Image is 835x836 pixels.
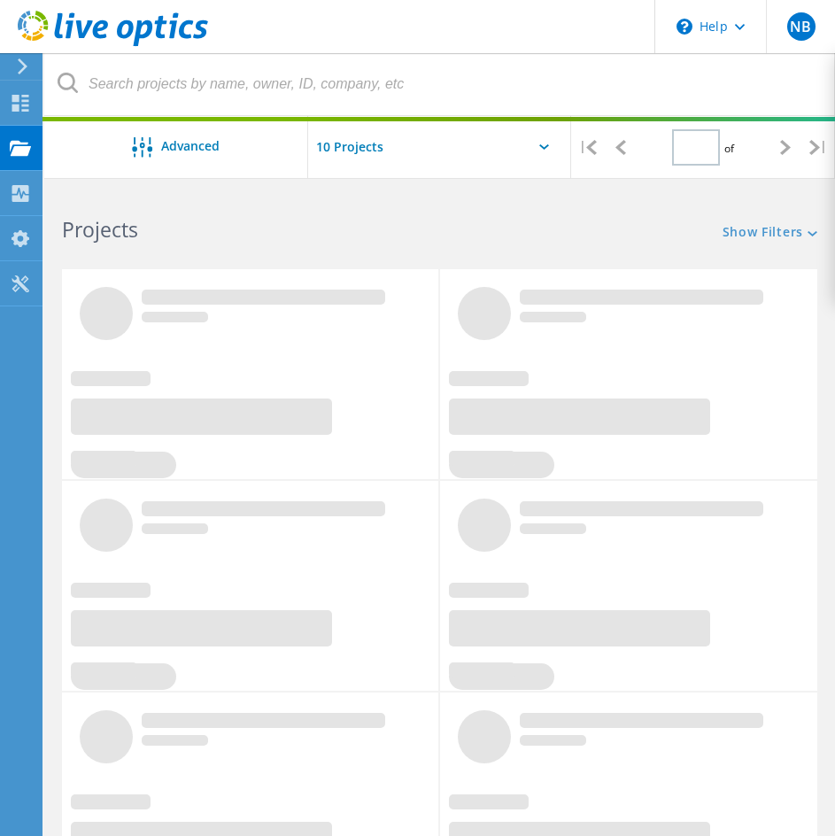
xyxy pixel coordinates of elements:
span: NB [790,19,811,34]
div: | [802,116,835,179]
svg: \n [677,19,692,35]
span: Advanced [161,140,220,152]
a: Live Optics Dashboard [18,37,208,50]
span: of [724,141,734,156]
b: Projects [62,215,138,244]
a: Show Filters [723,226,817,241]
div: | [571,116,604,179]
